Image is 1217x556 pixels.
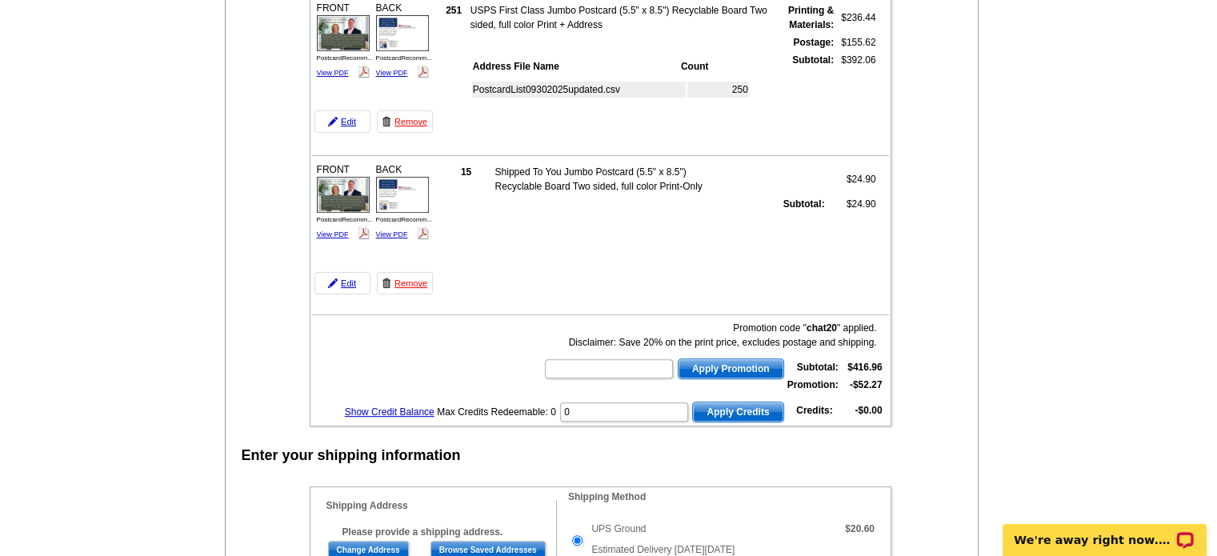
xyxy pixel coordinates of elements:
[836,2,876,33] td: $236.44
[845,523,875,534] strong: $20.60
[792,54,834,66] strong: Subtotal:
[692,402,783,422] button: Apply Credits
[376,216,432,223] span: PostcardRecomm...
[317,54,373,62] span: PostcardRecomm...
[376,15,429,51] img: small-thumb.jpg
[317,216,373,223] span: PostcardRecomm...
[328,278,338,288] img: pencil-icon.gif
[687,82,749,98] td: 250
[437,406,556,418] span: Max Credits Redeemable: 0
[992,506,1217,556] iframe: LiveChat chat widget
[317,15,370,51] img: small-thumb.jpg
[855,405,882,416] strong: -$0.00
[836,52,876,135] td: $392.06
[314,160,372,244] div: FRONT
[242,445,461,466] div: Enter your shipping information
[678,358,784,379] button: Apply Promotion
[543,321,876,350] div: Promotion code " " applied. Disclaimer: Save 20% on the print price, excludes postage and shipping.
[693,402,783,422] span: Apply Credits
[317,177,370,213] img: small-thumb.jpg
[417,227,429,239] img: pdf_logo.png
[494,164,727,194] td: Shipped To You Jumbo Postcard (5.5" x 8.5") Recyclable Board Two sided, full color Print-Only
[827,164,877,194] td: $24.90
[797,362,839,373] strong: Subtotal:
[680,58,749,74] th: Count
[793,37,834,48] strong: Postage:
[358,227,370,239] img: pdf_logo.png
[783,198,825,210] strong: Subtotal:
[417,66,429,78] img: pdf_logo.png
[679,359,783,378] span: Apply Promotion
[470,2,771,33] td: USPS First Class Jumbo Postcard (5.5" x 8.5") Recyclable Board Two sided, full color Print + Address
[314,272,370,294] a: Edit
[796,405,832,416] strong: Credits:
[472,82,686,98] td: PostcardList09302025updated.csv
[382,278,391,288] img: trashcan-icon.gif
[342,526,503,538] b: Please provide a shipping address.
[591,544,735,555] span: Estimated Delivery [DATE][DATE]
[374,160,431,244] div: BACK
[446,5,462,16] strong: 251
[591,522,646,536] label: UPS Ground
[358,66,370,78] img: pdf_logo.png
[376,54,432,62] span: PostcardRecomm...
[850,379,883,390] strong: -$52.27
[847,362,882,373] strong: $416.96
[326,500,556,511] h4: Shipping Address
[376,69,408,77] a: View PDF
[314,110,370,133] a: Edit
[317,69,349,77] a: View PDF
[377,272,433,294] a: Remove
[328,117,338,126] img: pencil-icon.gif
[377,110,433,133] a: Remove
[472,58,679,74] th: Address File Name
[376,230,408,238] a: View PDF
[787,379,839,390] strong: Promotion:
[376,177,429,213] img: small-thumb.jpg
[836,34,876,50] td: $155.62
[461,166,471,178] strong: 15
[382,117,391,126] img: trashcan-icon.gif
[317,230,349,238] a: View PDF
[788,5,834,30] strong: Printing & Materials:
[827,196,877,212] td: $24.90
[345,406,434,418] a: Show Credit Balance
[566,490,647,504] legend: Shipping Method
[807,322,837,334] b: chat20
